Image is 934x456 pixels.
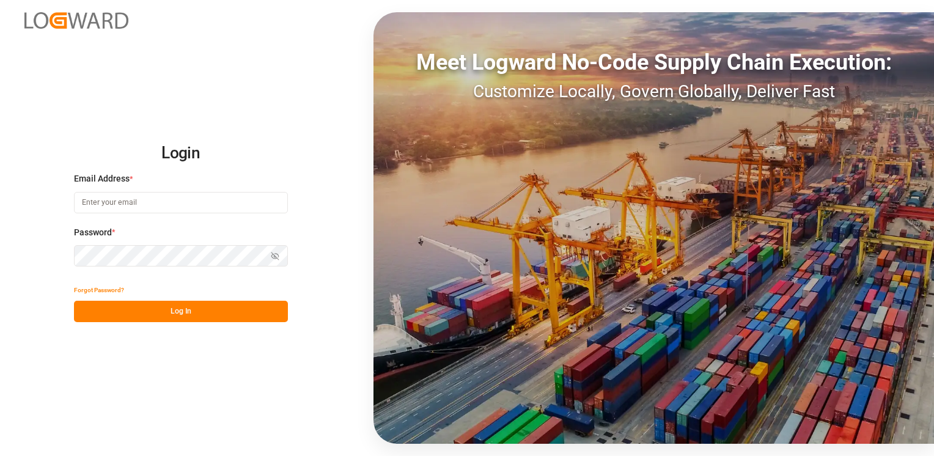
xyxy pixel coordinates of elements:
img: Logward_new_orange.png [24,12,128,29]
input: Enter your email [74,192,288,213]
span: Password [74,226,112,239]
span: Email Address [74,172,130,185]
h2: Login [74,134,288,173]
div: Meet Logward No-Code Supply Chain Execution: [373,46,934,79]
button: Forgot Password? [74,279,124,301]
div: Customize Locally, Govern Globally, Deliver Fast [373,79,934,105]
button: Log In [74,301,288,322]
